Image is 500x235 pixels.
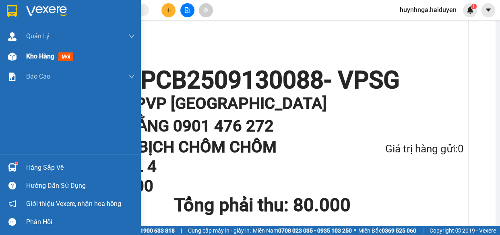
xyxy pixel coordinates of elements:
[15,162,18,164] sup: 1
[184,7,190,13] span: file-add
[199,3,213,17] button: aim
[343,141,464,157] div: Giá trị hàng gửi: 0
[481,3,495,17] button: caret-down
[8,52,17,61] img: warehouse-icon
[26,180,135,192] div: Hướng dẫn sử dụng
[128,73,135,80] span: down
[7,7,63,17] div: VP Cái Bè
[485,6,492,14] span: caret-down
[253,226,352,235] span: Miền Nam
[354,229,356,232] span: ⚪️
[7,8,19,16] span: Gửi:
[422,226,424,235] span: |
[125,137,343,157] h1: 4 BỊCH CHÔM CHÔM
[161,3,176,17] button: plus
[68,54,87,62] span: Chưa :
[68,52,151,63] div: 80.000
[125,115,448,137] h1: HẰNG 0901 476 272
[7,17,63,26] div: NGỌC
[8,163,17,172] img: warehouse-icon
[8,182,16,189] span: question-circle
[358,226,416,235] span: Miền Bắc
[467,6,474,14] img: icon-new-feature
[188,226,251,235] span: Cung cấp máy in - giấy in:
[60,194,464,216] h1: Tổng phải thu: 80.000
[58,52,73,61] span: mới
[7,5,17,17] img: logo-vxr
[471,4,477,9] sup: 1
[180,3,194,17] button: file-add
[472,4,475,9] span: 1
[26,52,54,60] span: Kho hàng
[8,73,17,81] img: solution-icon
[26,199,121,209] span: Giới thiệu Vexere, nhận hoa hồng
[128,33,135,40] span: down
[8,200,16,208] span: notification
[455,228,461,233] span: copyright
[8,32,17,41] img: warehouse-icon
[181,226,182,235] span: |
[69,36,151,47] div: 0901476272
[26,31,50,41] span: Quản Lý
[278,227,352,234] strong: 0708 023 035 - 0935 103 250
[382,227,416,234] strong: 0369 525 060
[125,157,343,176] h1: SL 4
[7,26,63,37] div: 0366438828
[69,7,151,26] div: VP [GEOGRAPHIC_DATA]
[26,162,135,174] div: Hàng sắp về
[393,5,463,15] span: huynhnga.haiduyen
[8,218,16,226] span: message
[69,26,151,36] div: HẰNG
[69,8,88,16] span: Nhận:
[60,216,464,229] div: TÂN PHONG
[125,92,448,115] h1: VP VP [GEOGRAPHIC_DATA]
[140,227,175,234] strong: 1900 633 818
[26,216,135,228] div: Phản hồi
[166,7,171,13] span: plus
[60,68,464,92] h1: VPCB2509130088 - VPSG
[26,71,50,81] span: Báo cáo
[203,7,209,13] span: aim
